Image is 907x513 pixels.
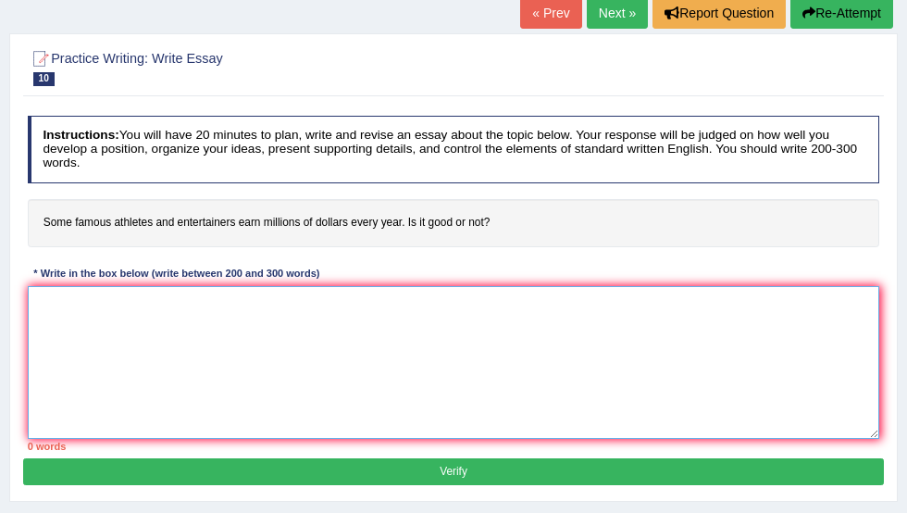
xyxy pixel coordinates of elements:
[28,116,880,182] h4: You will have 20 minutes to plan, write and revise an essay about the topic below. Your response ...
[43,128,118,142] b: Instructions:
[28,47,556,86] h2: Practice Writing: Write Essay
[28,199,880,247] h4: Some famous athletes and entertainers earn millions of dollars every year. Is it good or not?
[23,458,883,485] button: Verify
[28,439,880,454] div: 0 words
[28,267,326,282] div: * Write in the box below (write between 200 and 300 words)
[33,72,55,86] span: 10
